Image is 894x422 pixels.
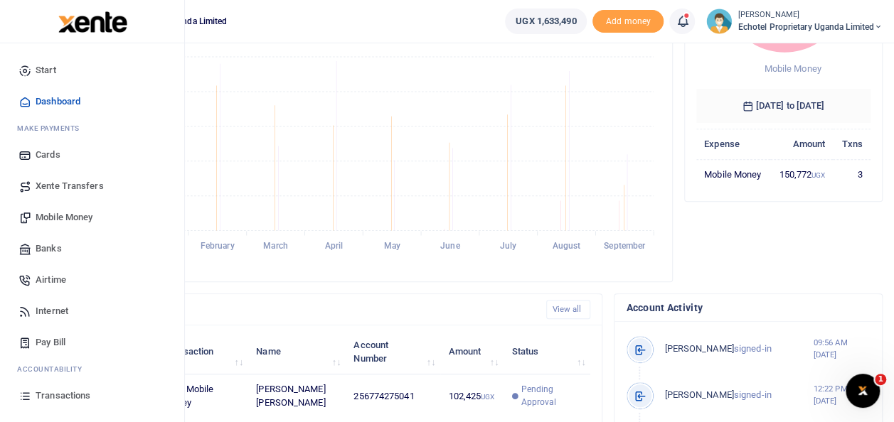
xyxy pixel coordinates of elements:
a: Add money [592,15,664,26]
h4: Account Activity [626,300,871,315]
span: Internet [36,304,68,318]
a: Airtime [11,264,173,296]
small: UGX [481,393,494,401]
tspan: March [263,241,288,251]
th: Transaction: activate to sort column ascending [156,330,248,374]
span: Dashboard [36,94,80,109]
li: Ac [11,358,173,380]
span: Transactions [36,389,90,403]
span: Cards [36,148,60,162]
tspan: June [440,241,460,251]
li: M [11,117,173,139]
a: logo-small logo-large logo-large [57,16,127,26]
td: [PERSON_NAME] [PERSON_NAME] [248,374,346,418]
span: Pending Approval [521,383,583,409]
td: 256774275041 [346,374,440,418]
th: Expense [696,129,770,159]
th: Account Number: activate to sort column ascending [346,330,440,374]
td: 3 [833,159,871,189]
td: 102,425 [440,374,504,418]
span: Add money [592,10,664,33]
th: Txns [833,129,871,159]
span: Start [36,63,56,77]
li: Toup your wallet [592,10,664,33]
a: Internet [11,296,173,327]
span: [PERSON_NAME] [664,343,733,354]
td: 150,772 [770,159,834,189]
a: Mobile Money [11,202,173,233]
a: Cards [11,139,173,171]
th: Amount [770,129,834,159]
td: Mobile Money [696,159,770,189]
a: UGX 1,633,490 [505,9,587,34]
iframe: Intercom live chat [846,374,880,408]
th: Amount: activate to sort column ascending [440,330,504,374]
h6: [DATE] to [DATE] [696,89,871,123]
th: Status: activate to sort column ascending [504,330,590,374]
span: countability [28,364,82,374]
p: signed-in [664,342,813,357]
span: UGX 1,633,490 [516,14,576,28]
a: View all [546,300,591,319]
span: Echotel Proprietary Uganda Limited [738,21,883,33]
a: Banks [11,233,173,264]
a: Dashboard [11,86,173,117]
span: Mobile Money [36,210,92,224]
tspan: February [201,241,235,251]
a: Pay Bill [11,327,173,358]
small: 09:56 AM [DATE] [814,337,871,361]
h4: Recent Transactions [66,302,535,318]
p: signed-in [664,388,813,403]
span: [PERSON_NAME] [664,389,733,400]
a: Start [11,55,173,86]
tspan: August [553,241,581,251]
small: [PERSON_NAME] [738,9,883,21]
tspan: May [383,241,400,251]
a: Xente Transfers [11,171,173,202]
img: profile-user [706,9,732,34]
a: profile-user [PERSON_NAME] Echotel Proprietary Uganda Limited [706,9,883,34]
li: Wallet ballance [499,9,592,34]
span: 1 [875,374,886,385]
small: UGX [811,171,825,179]
span: Airtime [36,273,66,287]
tspan: September [604,241,646,251]
span: Xente Transfers [36,179,104,193]
span: Banks [36,242,62,256]
small: 12:22 PM [DATE] [814,383,871,407]
span: Mobile Money [764,63,821,74]
span: ake Payments [24,123,80,134]
th: Name: activate to sort column ascending [248,330,346,374]
tspan: July [500,241,516,251]
span: Pay Bill [36,335,65,350]
a: Transactions [11,380,173,411]
td: MTN Mobile Money [156,374,248,418]
img: logo-large [58,11,127,33]
tspan: April [325,241,344,251]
